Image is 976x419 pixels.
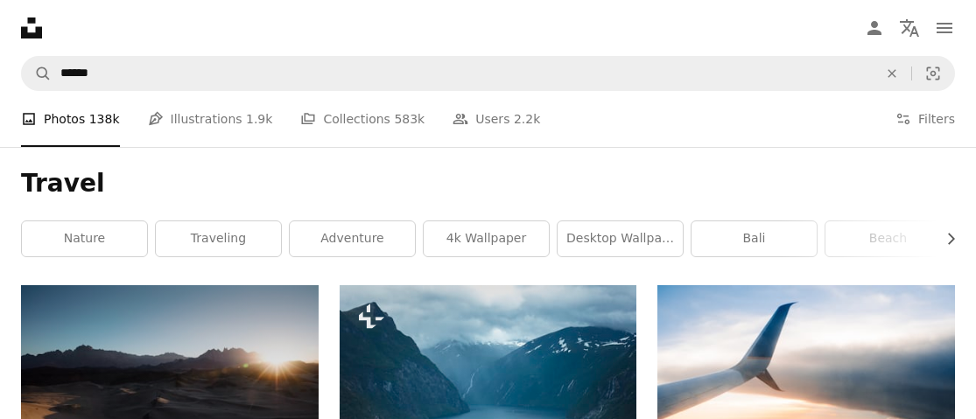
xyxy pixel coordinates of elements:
[927,10,962,45] button: Menu
[21,56,955,91] form: Find visuals sitewide
[558,221,683,256] a: desktop wallpaper
[394,109,425,129] span: 583k
[453,91,540,147] a: Users 2.2k
[892,10,927,45] button: Language
[300,91,425,147] a: Collections 583k
[246,109,272,129] span: 1.9k
[873,57,911,90] button: Clear
[148,91,273,147] a: Illustrations 1.9k
[692,221,817,256] a: bali
[21,376,319,392] a: a person is walking in the desert at sunset
[290,221,415,256] a: adventure
[935,221,955,256] button: scroll list to the right
[514,109,540,129] span: 2.2k
[895,91,955,147] button: Filters
[21,17,42,38] a: Home — Unsplash
[21,168,955,199] h1: Travel
[22,57,52,90] button: Search Unsplash
[857,10,892,45] a: Log in / Sign up
[156,221,281,256] a: traveling
[912,57,954,90] button: Visual search
[825,221,951,256] a: beach
[22,221,147,256] a: nature
[424,221,549,256] a: 4k wallpaper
